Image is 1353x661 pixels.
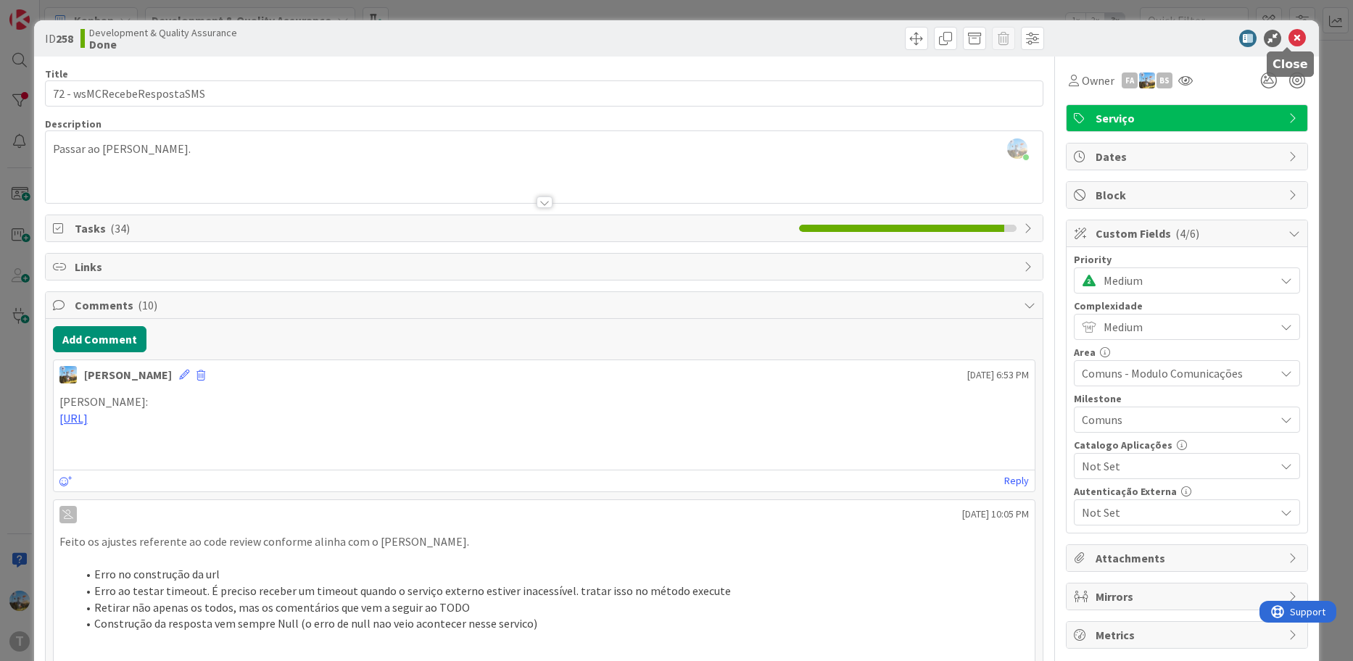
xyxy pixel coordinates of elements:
img: rbRSAc01DXEKpQIPCc1LpL06ElWUjD6K.png [1007,138,1027,159]
b: 258 [56,31,73,46]
img: DG [1139,72,1155,88]
span: Mirrors [1096,588,1281,605]
label: Title [45,67,68,80]
div: Milestone [1074,394,1300,404]
span: ID [45,30,73,47]
h5: Close [1273,57,1308,71]
span: ( 34 ) [110,221,130,236]
li: Construção da resposta vem sempre Null (o erro de null nao veio acontecer nesse servico) [77,615,1030,632]
span: Development & Quality Assurance [89,27,237,38]
div: FA [1122,72,1138,88]
span: Comuns [1082,410,1267,430]
span: Not Set [1082,456,1267,476]
div: Complexidade [1074,301,1300,311]
span: Medium [1104,270,1267,291]
div: Priority [1074,254,1300,265]
span: Links [75,258,1017,275]
div: Autenticação Externa [1074,486,1300,496]
a: [URL] [59,411,88,425]
span: Tasks [75,220,793,237]
div: Area [1074,347,1300,357]
div: Catalogo Aplicações [1074,440,1300,450]
span: ( 10 ) [138,298,157,312]
span: Support [30,2,66,20]
span: Comments [75,296,1017,314]
span: Comuns - Modulo Comunicações [1082,363,1267,383]
a: Reply [1004,472,1029,490]
p: [PERSON_NAME]: [59,394,1030,410]
span: Medium [1104,317,1267,337]
span: Attachments [1096,549,1281,567]
li: Retirar não apenas os todos, mas os comentários que vem a seguir ao TODO [77,599,1030,616]
span: Owner [1082,72,1114,89]
span: [DATE] 6:53 PM [967,367,1029,383]
span: Not Set [1082,502,1267,523]
span: [DATE] 10:05 PM [962,507,1029,522]
span: Custom Fields [1096,225,1281,242]
li: Erro ao testar timeout. É preciso receber um timeout quando o serviço externo estiver inacessível... [77,583,1030,599]
b: Done [89,38,237,50]
span: Description [45,117,102,130]
p: Passar ao [PERSON_NAME]. [53,141,1036,157]
span: ( 4/6 ) [1175,226,1199,241]
button: Add Comment [53,326,146,352]
span: Dates [1096,148,1281,165]
p: Feito os ajustes referente ao code review conforme alinha com o [PERSON_NAME]. [59,533,1030,550]
li: Erro no construção da url [77,566,1030,583]
div: BS [1157,72,1172,88]
span: Metrics [1096,626,1281,644]
img: DG [59,366,77,383]
span: Serviço [1096,109,1281,127]
div: [PERSON_NAME] [84,366,172,383]
input: type card name here... [45,80,1044,107]
span: Block [1096,186,1281,204]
